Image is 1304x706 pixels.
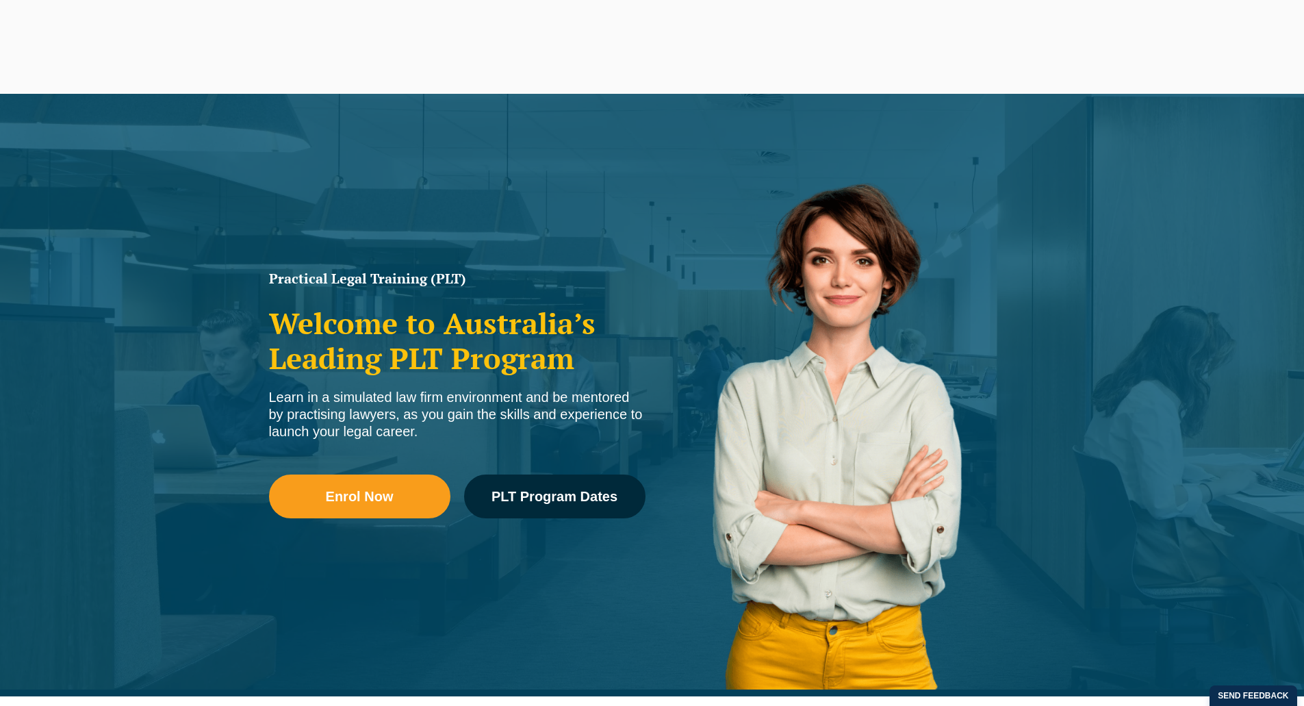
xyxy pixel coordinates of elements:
a: Enrol Now [269,475,450,518]
div: Learn in a simulated law firm environment and be mentored by practising lawyers, as you gain the ... [269,389,645,440]
span: PLT Program Dates [491,490,617,503]
span: Enrol Now [326,490,394,503]
h1: Practical Legal Training (PLT) [269,272,645,286]
a: PLT Program Dates [464,475,645,518]
h2: Welcome to Australia’s Leading PLT Program [269,306,645,375]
